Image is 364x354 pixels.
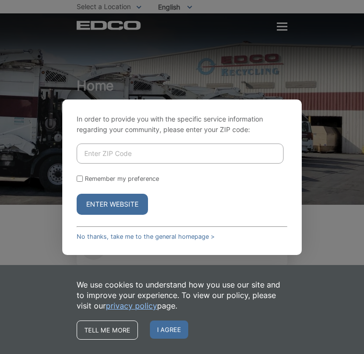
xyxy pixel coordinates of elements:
a: No thanks, take me to the general homepage > [77,233,215,240]
label: Remember my preference [85,175,159,182]
p: In order to provide you with the specific service information regarding your community, please en... [77,114,287,135]
button: Enter Website [77,194,148,215]
span: I agree [150,321,188,339]
p: We use cookies to understand how you use our site and to improve your experience. To view our pol... [77,279,287,311]
a: Tell me more [77,321,138,340]
a: privacy policy [106,300,157,311]
input: Enter ZIP Code [77,144,284,164]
